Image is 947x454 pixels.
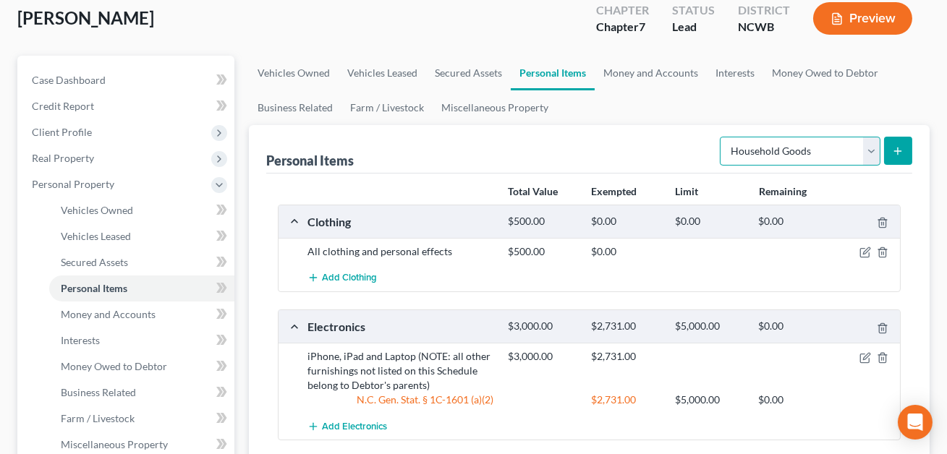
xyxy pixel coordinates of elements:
div: District [738,2,790,19]
div: Chapter [596,2,649,19]
span: Farm / Livestock [61,412,135,424]
a: Vehicles Leased [49,223,234,249]
span: Interests [61,334,100,346]
span: Money Owed to Debtor [61,360,167,372]
strong: Exempted [591,185,637,197]
div: $2,731.00 [585,349,668,364]
div: $0.00 [585,215,668,228]
span: Client Profile [32,126,92,138]
span: Vehicles Leased [61,230,131,242]
div: Personal Items [266,152,354,169]
div: $0.00 [751,393,834,407]
span: Secured Assets [61,256,128,268]
button: Add Electronics [307,413,387,440]
span: 7 [639,20,645,33]
span: Business Related [61,386,136,398]
a: Interests [49,327,234,354]
span: Personal Property [32,178,114,190]
strong: Total Value [508,185,558,197]
a: Vehicles Leased [339,56,426,90]
div: Electronics [300,319,501,334]
div: Chapter [596,19,649,35]
span: Add Electronics [322,421,387,432]
a: Money Owed to Debtor [49,354,234,380]
span: Credit Report [32,100,94,112]
a: Business Related [249,90,341,125]
div: $0.00 [751,320,834,333]
div: NCWB [738,19,790,35]
span: Case Dashboard [32,74,106,86]
strong: Remaining [759,185,807,197]
div: $0.00 [668,215,751,228]
div: Status [672,2,715,19]
div: $3,000.00 [501,320,584,333]
span: Personal Items [61,282,127,294]
div: $0.00 [585,244,668,259]
a: Case Dashboard [20,67,234,93]
a: Secured Assets [49,249,234,275]
a: Money and Accounts [49,301,234,327]
div: Open Intercom Messenger [898,405,933,440]
div: $2,731.00 [585,393,668,407]
div: All clothing and personal effects [300,244,501,259]
div: $2,731.00 [585,320,668,333]
div: $5,000.00 [668,320,751,333]
div: N.C. Gen. Stat. § 1C-1601 (a)(2) [300,393,501,407]
button: Preview [813,2,912,35]
div: $3,000.00 [501,349,584,364]
a: Farm / Livestock [341,90,433,125]
span: Vehicles Owned [61,204,133,216]
a: Vehicles Owned [49,197,234,223]
div: Lead [672,19,715,35]
div: iPhone, iPad and Laptop (NOTE: all other furnishings not listed on this Schedule belong to Debtor... [300,349,501,393]
div: $0.00 [751,215,834,228]
span: Real Property [32,152,94,164]
div: Clothing [300,214,501,229]
strong: Limit [675,185,698,197]
span: Miscellaneous Property [61,438,168,450]
span: Money and Accounts [61,308,156,320]
a: Interests [707,56,763,90]
div: $500.00 [501,215,584,228]
a: Business Related [49,380,234,406]
a: Secured Assets [426,56,511,90]
span: [PERSON_NAME] [17,7,154,28]
span: Add Clothing [322,273,377,284]
a: Vehicles Owned [249,56,339,90]
a: Money and Accounts [595,56,707,90]
a: Credit Report [20,93,234,119]
a: Miscellaneous Property [433,90,557,125]
a: Personal Items [49,275,234,301]
a: Personal Items [511,56,595,90]
a: Farm / Livestock [49,406,234,432]
div: $500.00 [501,244,584,259]
a: Money Owed to Debtor [763,56,887,90]
div: $5,000.00 [668,393,751,407]
button: Add Clothing [307,265,377,291]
